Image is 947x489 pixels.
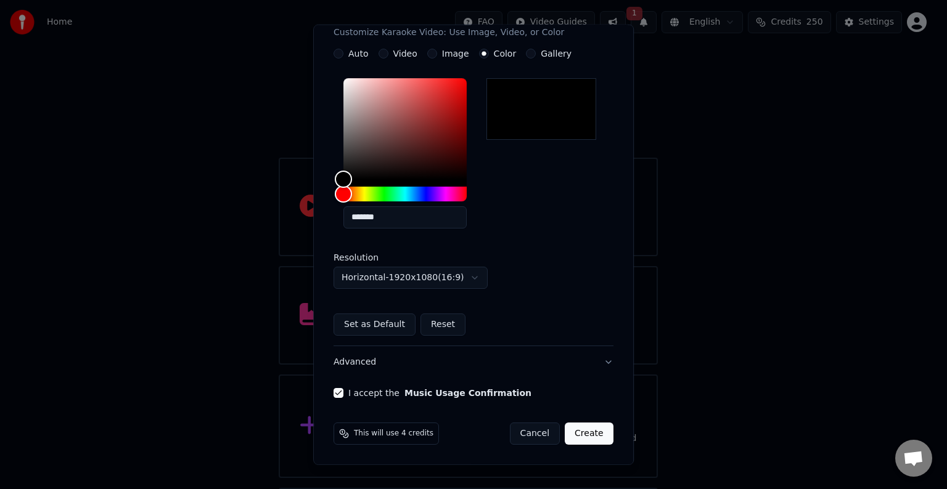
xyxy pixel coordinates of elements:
button: Cancel [510,422,560,445]
div: Hue [343,187,467,201]
label: Image [442,49,469,58]
span: This will use 4 credits [354,429,433,438]
label: Auto [348,49,369,58]
label: Resolution [334,253,457,262]
div: Color [343,78,467,179]
button: Reset [420,313,465,336]
div: VideoCustomize Karaoke Video: Use Image, Video, or Color [334,49,613,346]
label: Gallery [541,49,572,58]
label: Color [494,49,517,58]
p: Customize Karaoke Video: Use Image, Video, or Color [334,26,564,39]
label: I accept the [348,389,531,397]
button: Advanced [334,346,613,378]
button: I accept the [404,389,531,397]
button: Create [565,422,613,445]
label: Video [393,49,417,58]
button: Set as Default [334,313,416,336]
